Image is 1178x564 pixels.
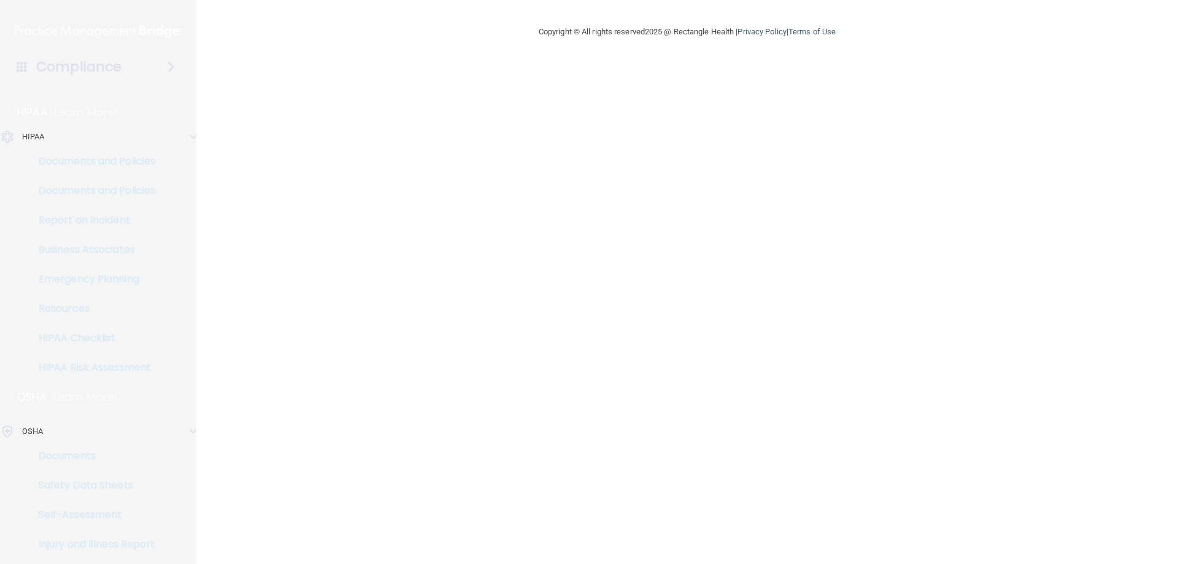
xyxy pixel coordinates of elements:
p: Documents and Policies [8,155,175,168]
p: HIPAA [17,105,48,120]
a: Terms of Use [788,27,836,36]
p: Injury and Illness Report [8,538,175,550]
img: PMB logo [15,19,182,44]
h4: Compliance [36,58,121,75]
p: OSHA [17,390,47,404]
p: Learn More! [54,105,119,120]
div: Copyright © All rights reserved 2025 @ Rectangle Health | | [463,12,911,52]
p: Documents and Policies [8,185,175,197]
p: Learn More! [53,390,118,404]
p: HIPAA [22,129,45,144]
p: Documents [8,450,175,462]
p: OSHA [22,424,43,439]
p: Safety Data Sheets [8,479,175,492]
p: Resources [8,303,175,315]
p: Self-Assessment [8,509,175,521]
p: Emergency Planning [8,273,175,285]
p: HIPAA Checklist [8,332,175,344]
p: Report an Incident [8,214,175,226]
p: Business Associates [8,244,175,256]
a: Privacy Policy [737,27,786,36]
p: HIPAA Risk Assessment [8,361,175,374]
